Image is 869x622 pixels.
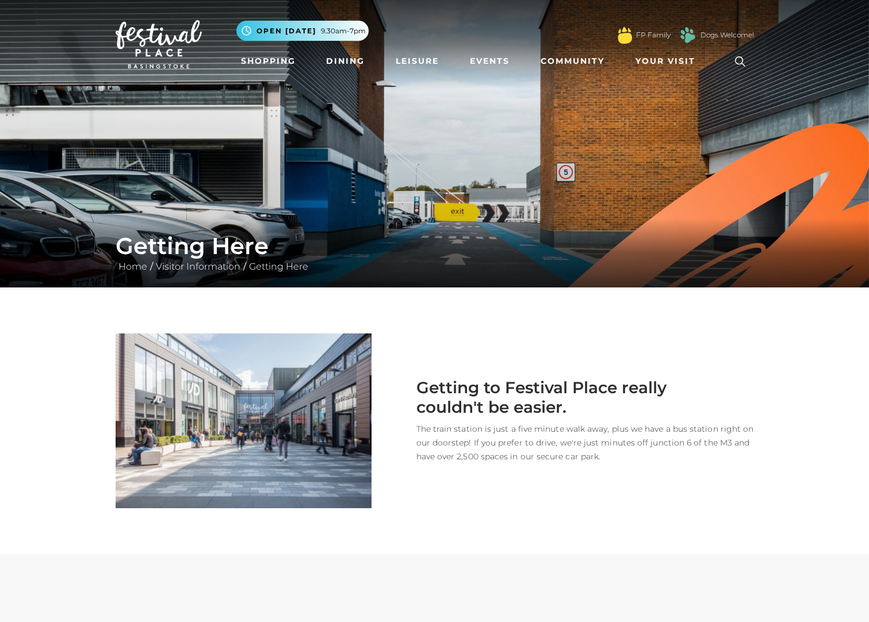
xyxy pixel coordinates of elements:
a: Dining [321,51,369,72]
a: Community [536,51,609,72]
span: Open [DATE] [257,26,316,36]
p: The train station is just a five minute walk away, plus we have a bus station right on our doorst... [389,422,754,463]
h2: Getting to Festival Place really couldn't be easier. [389,378,676,417]
a: Events [465,51,514,72]
a: Shopping [236,51,300,72]
span: 9.30am-7pm [321,26,366,36]
a: Leisure [391,51,443,72]
h1: Getting Here [116,232,754,260]
a: Visitor Information [153,261,243,272]
button: Open [DATE] 9.30am-7pm [236,21,369,41]
a: Getting Here [246,261,311,272]
a: Your Visit [631,51,706,72]
img: Festival Place Logo [116,20,202,68]
a: Home [116,261,150,272]
a: Dogs Welcome! [700,30,754,40]
div: / / [107,232,763,274]
span: Your Visit [636,55,695,67]
a: FP Family [636,30,671,40]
